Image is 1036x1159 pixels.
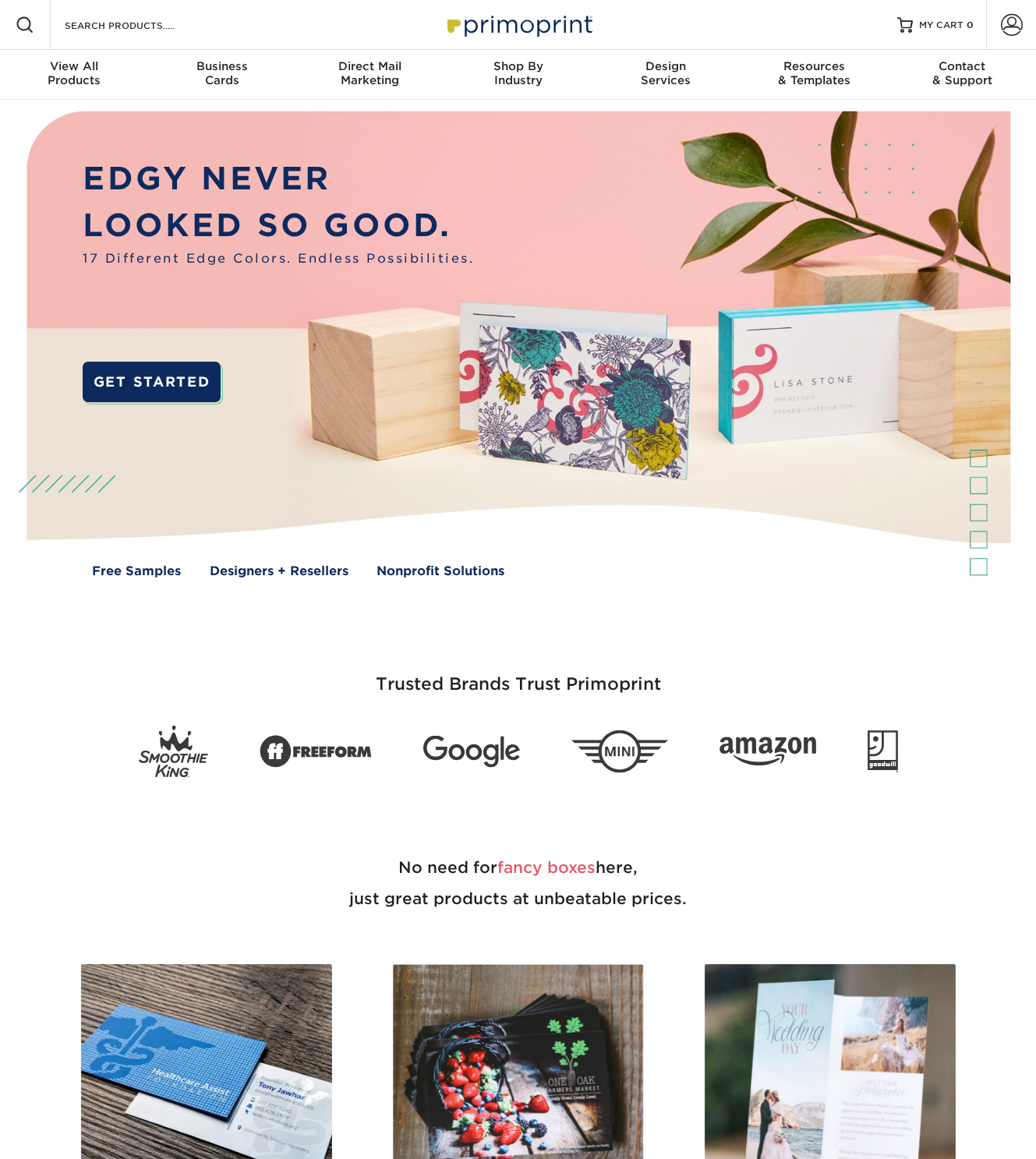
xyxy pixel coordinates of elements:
[296,59,444,87] div: Marketing
[919,19,964,32] span: MY CART
[440,8,596,41] img: Primoprint
[888,59,1036,73] span: Contact
[720,737,816,766] img: Amazon
[83,249,474,268] span: 17 Different Edge Colors. Endless Possibilities.
[210,562,348,581] a: Designers + Resellers
[139,726,208,778] img: Smoothie King
[740,50,888,100] a: Resources& Templates
[740,59,888,87] div: & Templates
[63,16,215,34] input: SEARCH PRODUCTS.....
[62,637,974,713] h3: Trusted Brands Trust Primoprint
[62,814,974,952] h2: No need for here, just great products at unbeatable prices.
[444,59,592,87] div: Industry
[888,59,1036,87] div: & Support
[148,59,296,73] span: Business
[444,50,592,100] a: Shop ByIndustry
[423,735,520,767] img: Google
[148,50,296,100] a: BusinessCards
[592,50,740,100] a: DesignServices
[83,156,474,203] p: EDGY NEVER
[967,19,974,30] span: 0
[148,59,296,87] div: Cards
[444,59,592,73] span: Shop By
[83,362,221,402] a: GET STARTED
[497,858,596,877] span: fancy boxes
[571,730,668,772] img: Mini
[592,59,740,87] div: Services
[592,59,740,73] span: Design
[296,59,444,73] span: Direct Mail
[888,50,1036,100] a: Contact& Support
[868,730,898,772] img: Goodwill
[83,203,474,249] p: LOOKED SO GOOD.
[92,562,181,581] a: Free Samples
[377,562,504,581] a: Nonprofit Solutions
[260,726,372,776] img: Freeform
[740,59,888,73] span: Resources
[296,50,444,100] a: Direct MailMarketing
